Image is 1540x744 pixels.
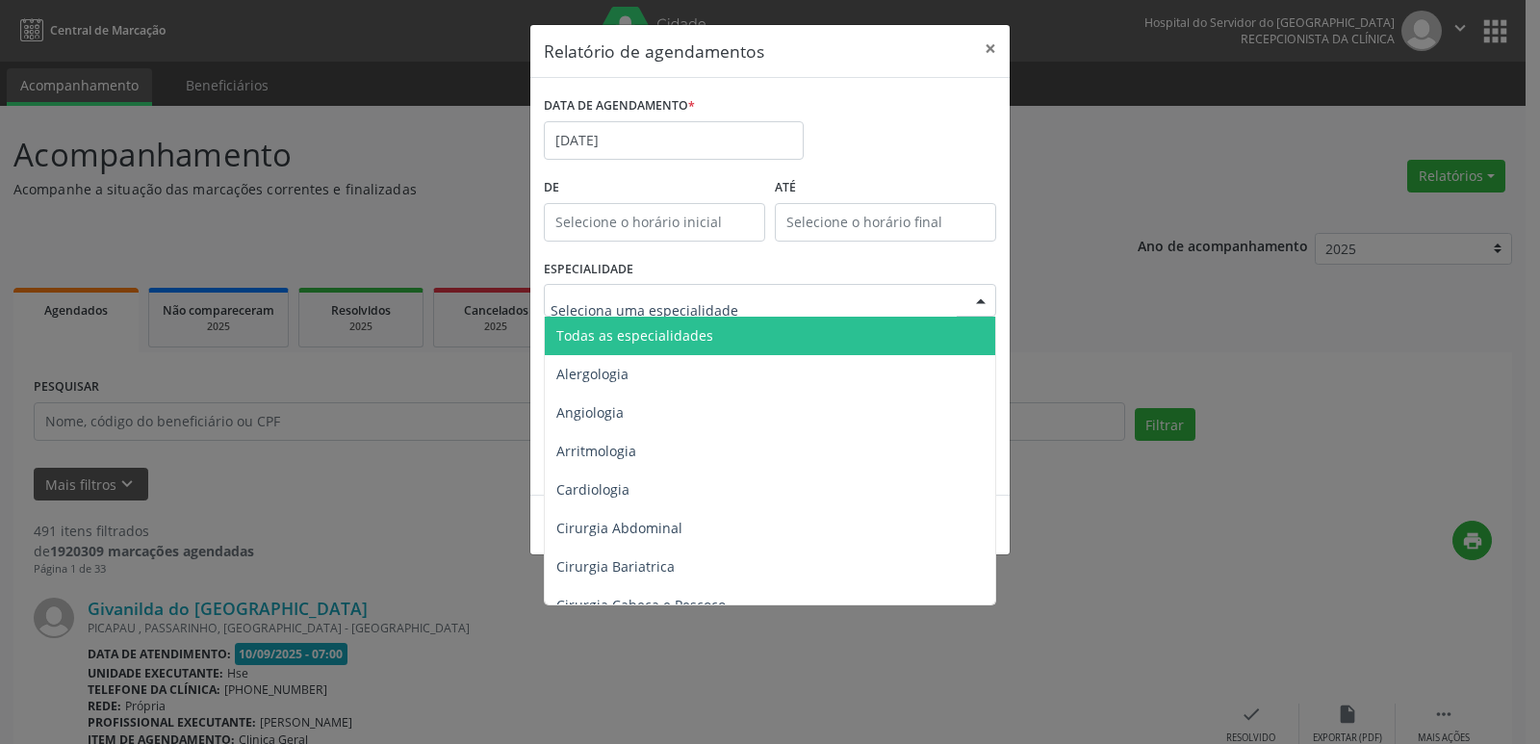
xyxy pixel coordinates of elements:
label: ATÉ [775,173,996,203]
input: Seleciona uma especialidade [551,291,957,329]
span: Cirurgia Bariatrica [556,557,675,576]
span: Todas as especialidades [556,326,713,345]
label: ESPECIALIDADE [544,255,633,285]
input: Selecione o horário final [775,203,996,242]
h5: Relatório de agendamentos [544,38,764,64]
span: Arritmologia [556,442,636,460]
span: Cirurgia Cabeça e Pescoço [556,596,726,614]
span: Cardiologia [556,480,629,499]
input: Selecione o horário inicial [544,203,765,242]
input: Selecione uma data ou intervalo [544,121,804,160]
span: Angiologia [556,403,624,422]
span: Cirurgia Abdominal [556,519,682,537]
span: Alergologia [556,365,629,383]
label: DATA DE AGENDAMENTO [544,91,695,121]
button: Close [971,25,1010,72]
label: De [544,173,765,203]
